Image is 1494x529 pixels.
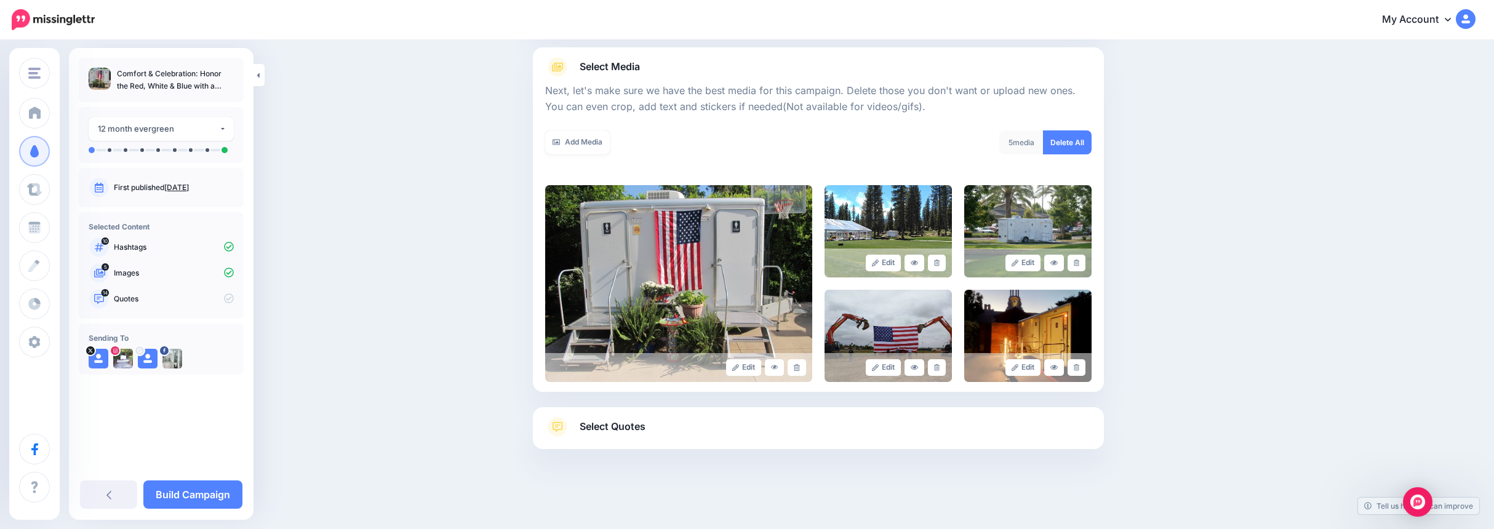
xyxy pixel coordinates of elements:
span: 14 [102,289,110,296]
img: 14a851cad88967df4ec990e47a60c1b5_large.jpg [545,185,812,382]
img: Missinglettr [12,9,95,30]
a: Add Media [545,130,610,154]
p: Images [114,268,234,279]
a: Delete All [1043,130,1092,154]
a: My Account [1370,5,1476,35]
img: menu.png [28,68,41,79]
h4: Sending To [89,333,234,343]
div: 12 month evergreen [98,122,219,136]
a: Select Quotes [545,417,1092,449]
div: Select Media [545,77,1092,382]
span: 10 [102,237,109,245]
p: Comfort & Celebration: Honor the Red, White & Blue with a Royal Restrooms Portable Restroom Trail... [117,68,234,92]
a: Edit [1005,359,1041,376]
p: Next, let's make sure we have the best media for this campaign. Delete those you don't want or up... [545,83,1092,115]
img: user_default_image.png [89,349,108,368]
div: Open Intercom Messenger [1403,487,1432,517]
img: MXJGZQGN5ATIHXKMZQT05X3QZZGCC3A7_large.JPG [964,185,1092,277]
a: Tell us how we can improve [1358,498,1479,514]
img: 24839003_167940960365531_3684742014781358080_n-bsa151803.jpg [113,349,133,368]
button: 12 month evergreen [89,117,234,141]
span: 5 [102,263,109,271]
img: 376059536_240644378930926_9043875196314642919_n-bsa151802.jpg [162,349,182,368]
img: 07187e102603824ea6d7c98482d9c775_large.jpg [825,290,952,382]
a: [DATE] [164,183,189,192]
a: Edit [1005,255,1041,271]
a: Select Media [545,57,1092,77]
div: media [999,130,1044,154]
p: First published [114,182,234,193]
img: 14a851cad88967df4ec990e47a60c1b5_thumb.jpg [89,68,111,90]
h4: Selected Content [89,222,234,231]
p: Quotes [114,293,234,304]
img: user_default_image.png [138,349,158,368]
a: Edit [866,359,901,376]
span: Select Quotes [580,418,645,435]
span: 5 [1009,138,1013,147]
img: RXNTGPU98MZR8L3GEJAWDNHCQPEDRYAI_large.JPG [825,185,952,277]
span: Select Media [580,58,640,75]
a: Edit [726,359,761,376]
a: Edit [866,255,901,271]
img: 2ac67bc78c57b0e080e19587baba5642_large.jpg [964,290,1092,382]
p: Hashtags [114,242,234,253]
